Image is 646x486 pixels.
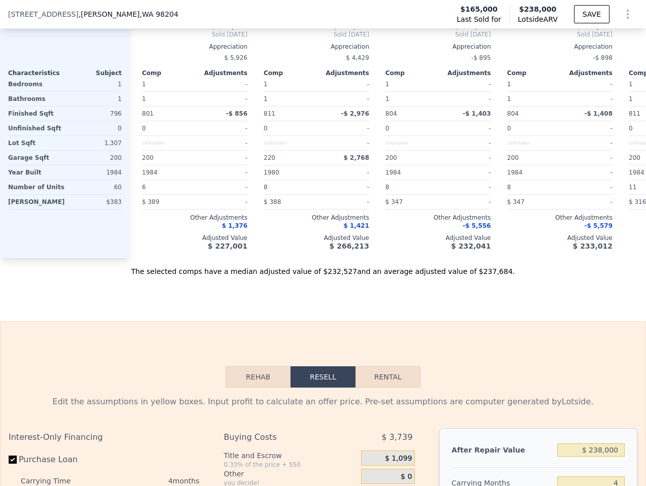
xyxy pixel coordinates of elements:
div: 6 [142,180,193,194]
div: Garage Sqft [8,151,63,165]
div: 200 [67,151,122,165]
span: $ 232,041 [451,242,491,250]
div: - [440,165,491,180]
div: Subject [65,69,122,77]
div: - [440,151,491,165]
div: Appreciation [507,43,613,51]
span: [STREET_ADDRESS] [8,9,79,19]
div: Bedrooms [8,77,63,91]
div: - [440,136,491,150]
span: 0 [629,125,633,132]
span: -$ 856 [226,110,247,117]
div: 1980 [264,165,314,180]
div: Characteristics [8,69,65,77]
span: $ 0 [401,472,412,481]
span: 804 [507,110,519,117]
span: $ 5,926 [224,54,247,61]
div: - [197,151,247,165]
div: $383 [69,195,122,209]
div: 1984 [142,165,193,180]
div: - [440,77,491,91]
span: -$ 898 [593,54,613,61]
div: Other Adjustments [264,214,369,222]
span: $ 389 [142,198,159,205]
span: 801 [142,110,154,117]
div: 1 [507,92,558,106]
span: 1 [264,81,268,88]
div: Comp [264,69,316,77]
div: - [197,195,247,209]
div: - [197,180,247,194]
span: $ 1,376 [222,222,247,229]
div: - [318,136,369,150]
div: Appreciation [264,43,369,51]
span: $ 2,768 [344,154,369,161]
div: 1984 [67,165,122,180]
div: - [440,180,491,194]
span: 0 [507,125,511,132]
button: SAVE [574,5,609,23]
div: - [318,180,369,194]
div: Adjusted Value [385,234,491,242]
div: Adjusted Value [507,234,613,242]
span: 804 [385,110,397,117]
div: 8 [385,180,436,194]
div: Interest-Only Financing [9,428,199,446]
div: - [318,92,369,106]
div: - [562,151,613,165]
div: 0 [67,121,122,135]
div: Comp [507,69,560,77]
span: 1 [142,81,146,88]
span: $ 266,213 [330,242,369,250]
div: Bathrooms [8,92,63,106]
div: Unknown [385,136,436,150]
div: [PERSON_NAME] [8,195,65,209]
div: - [440,92,491,106]
span: Last Sold for [457,14,501,24]
label: Purchase Loan [9,450,121,469]
button: Show Options [618,4,638,24]
div: Other Adjustments [142,214,247,222]
span: Lotside ARV [518,14,557,24]
div: Other [224,469,357,479]
span: 200 [629,154,640,161]
span: $ 233,012 [573,242,613,250]
div: - [197,165,247,180]
span: 0 [385,125,389,132]
div: Buying Costs [224,428,336,446]
span: 1 [507,81,511,88]
div: After Repair Value [452,441,553,459]
div: 1 [142,92,193,106]
span: 811 [629,110,640,117]
div: 8 [507,180,558,194]
div: 1984 [385,165,436,180]
div: Adjusted Value [264,234,369,242]
div: Year Built [8,165,63,180]
span: Sold [DATE] [142,30,247,39]
div: - [562,77,613,91]
div: Adjusted Value [142,234,247,242]
div: 0.33% of the price + 550 [224,461,357,469]
span: $ 1,099 [385,454,412,463]
span: -$ 1,403 [463,110,491,117]
span: Sold [DATE] [507,30,613,39]
div: - [440,121,491,135]
span: $ 4,429 [346,54,369,61]
div: - [318,77,369,91]
div: 8 [264,180,314,194]
span: $ 1,421 [344,222,369,229]
div: 796 [67,107,122,121]
div: Unknown [142,136,193,150]
div: Unfinished Sqft [8,121,63,135]
span: $238,000 [519,5,557,13]
span: -$ 5,579 [585,222,613,229]
div: Other Adjustments [385,214,491,222]
div: Comp [385,69,438,77]
button: Resell [291,366,355,388]
span: 1 [385,81,389,88]
div: - [562,195,613,209]
div: Appreciation [142,43,247,51]
span: $ 347 [507,198,524,205]
div: - [440,195,491,209]
div: Number of Units [8,180,64,194]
